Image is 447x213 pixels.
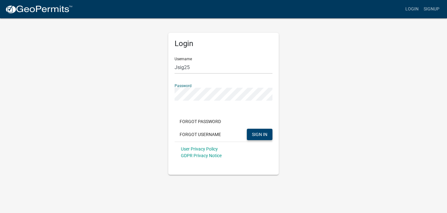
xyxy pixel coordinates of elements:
a: User Privacy Policy [181,146,218,151]
button: Forgot Password [175,116,226,127]
button: Forgot Username [175,129,226,140]
span: SIGN IN [252,132,267,137]
a: GDPR Privacy Notice [181,153,222,158]
a: Login [403,3,421,15]
h5: Login [175,39,272,48]
button: SIGN IN [247,129,272,140]
a: Signup [421,3,442,15]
